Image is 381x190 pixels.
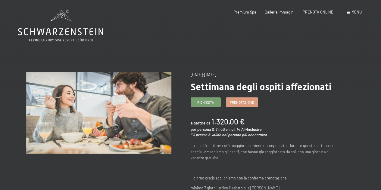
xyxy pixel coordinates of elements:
em: * il prezzo è valido nel periodo più economico [191,132,267,137]
a: Prenotazione [226,98,258,107]
span: Richiesta [197,100,214,105]
p: Il giorno gratis applichiamo con la conferma prenotazione [191,175,336,181]
span: a partire da [191,121,211,125]
a: PRENOTA ONLINE [303,10,333,14]
span: 7 notte [216,127,228,132]
span: incl. ¾ All-Inclusive [229,127,262,132]
span: Menu [351,10,362,14]
a: Richiesta [191,98,220,107]
span: Settimana degli ospiti affezionati [191,81,331,93]
a: Galleria immagini [265,10,294,14]
a: Premium Spa [233,10,256,14]
span: [DATE]-[DATE] [191,72,216,77]
span: Prenotazione [230,100,254,105]
b: 1.320,00 € [211,117,244,126]
span: per persona & [191,127,215,132]
img: Settimana degli ospiti affezionati [26,72,171,154]
p: La felicità di ritrovarsi è maggiore, se viene ricompensata! Durante queste settimane speciali om... [191,142,336,161]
